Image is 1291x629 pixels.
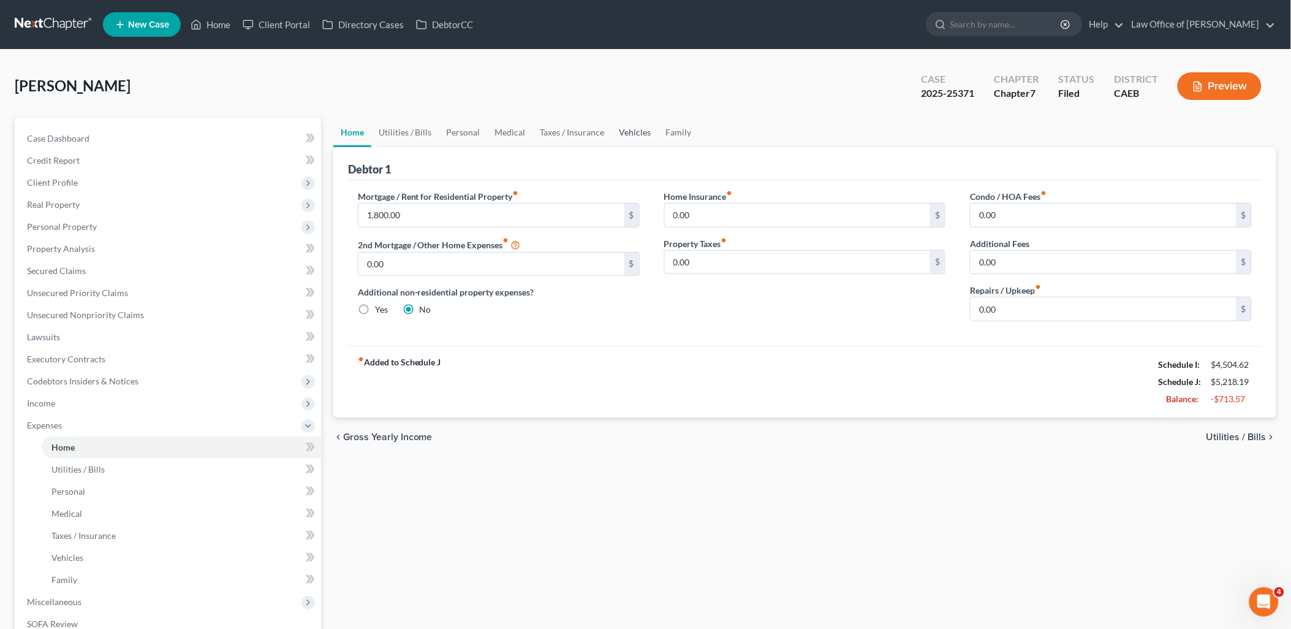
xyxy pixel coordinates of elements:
span: Vehicles [51,552,83,563]
i: fiber_manual_record [358,356,364,362]
a: Client Portal [237,13,316,36]
i: fiber_manual_record [1035,284,1041,290]
div: Chapter [994,86,1039,101]
span: Unsecured Priority Claims [27,288,128,298]
div: $ [1236,204,1251,227]
label: Mortgage / Rent for Residential Property [358,190,519,203]
span: Income [27,398,55,408]
span: Real Property [27,199,80,210]
a: Family [42,569,321,591]
span: Gross Yearly Income [343,432,433,442]
a: Taxes / Insurance [42,525,321,547]
div: -$713.57 [1211,393,1252,405]
span: Miscellaneous [27,597,81,607]
a: Taxes / Insurance [533,118,612,147]
span: Client Profile [27,177,78,188]
div: District [1114,72,1158,86]
strong: Added to Schedule J [358,356,441,408]
span: Medical [51,508,82,519]
a: Lawsuits [17,326,321,348]
input: -- [665,204,931,227]
div: CAEB [1114,86,1158,101]
div: $ [930,204,945,227]
input: -- [971,204,1236,227]
a: DebtorCC [410,13,479,36]
a: Medical [488,118,533,147]
span: 4 [1274,587,1284,597]
strong: Schedule I: [1159,359,1200,370]
span: SOFA Review [27,619,78,629]
button: Utilities / Bills chevron_right [1206,432,1276,442]
button: Preview [1178,72,1262,100]
a: Credit Report [17,150,321,172]
i: fiber_manual_record [727,190,733,196]
span: Personal Property [27,221,97,232]
div: Case [921,72,974,86]
label: Yes [375,303,388,316]
a: Medical [42,503,321,525]
span: Family [51,574,77,585]
span: Expenses [27,420,62,430]
input: -- [358,253,624,276]
a: Utilities / Bills [42,459,321,481]
input: -- [971,251,1236,274]
a: Secured Claims [17,260,321,282]
a: Utilities / Bills [371,118,439,147]
i: fiber_manual_record [503,237,509,243]
span: Personal [51,486,85,497]
i: chevron_left [333,432,343,442]
span: Secured Claims [27,265,86,276]
a: Vehicles [612,118,659,147]
div: $4,504.62 [1211,359,1252,371]
a: Property Analysis [17,238,321,260]
i: fiber_manual_record [513,190,519,196]
button: chevron_left Gross Yearly Income [333,432,433,442]
span: [PERSON_NAME] [15,77,131,94]
label: Additional non-residential property expenses? [358,286,640,299]
div: $ [624,253,639,276]
label: Home Insurance [664,190,733,203]
span: New Case [128,20,169,29]
div: $ [1236,251,1251,274]
a: Personal [42,481,321,503]
label: Repairs / Upkeep [970,284,1041,297]
div: 2025-25371 [921,86,974,101]
div: $ [1236,297,1251,321]
a: Unsecured Nonpriority Claims [17,304,321,326]
div: Chapter [994,72,1039,86]
span: Utilities / Bills [1206,432,1266,442]
span: Property Analysis [27,243,95,254]
span: Executory Contracts [27,354,105,364]
div: Filed [1058,86,1094,101]
div: $ [930,251,945,274]
div: Debtor 1 [348,162,391,177]
div: $ [624,204,639,227]
span: Utilities / Bills [51,464,105,475]
span: Taxes / Insurance [51,530,116,541]
a: Personal [439,118,488,147]
a: Vehicles [42,547,321,569]
a: Case Dashboard [17,128,321,150]
span: Case Dashboard [27,133,89,143]
a: Executory Contracts [17,348,321,370]
input: -- [971,297,1236,321]
span: Credit Report [27,155,80,166]
i: fiber_manual_record [721,237,727,243]
a: Home [184,13,237,36]
a: Unsecured Priority Claims [17,282,321,304]
strong: Balance: [1167,394,1199,404]
label: 2nd Mortgage / Other Home Expenses [358,237,521,252]
span: Codebtors Insiders & Notices [27,376,138,386]
a: Family [659,118,699,147]
iframe: Intercom live chat [1249,587,1279,617]
a: Home [42,436,321,459]
a: Home [333,118,371,147]
label: No [420,303,431,316]
a: Directory Cases [316,13,410,36]
span: Lawsuits [27,332,60,342]
span: Unsecured Nonpriority Claims [27,310,144,320]
a: Law Office of [PERSON_NAME] [1126,13,1276,36]
label: Condo / HOA Fees [970,190,1047,203]
div: $5,218.19 [1211,376,1252,388]
i: chevron_right [1266,432,1276,442]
